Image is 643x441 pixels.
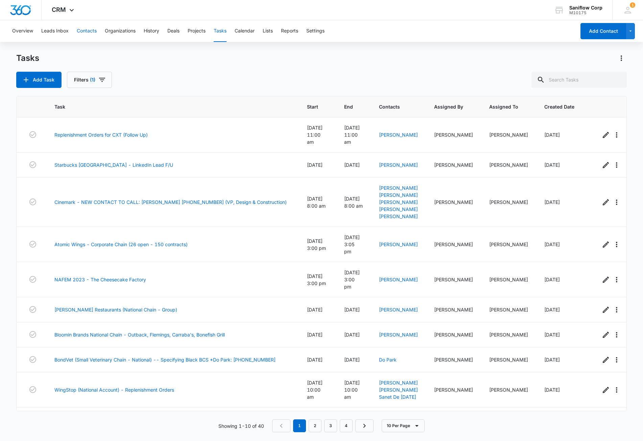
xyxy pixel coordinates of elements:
span: Assigned By [434,103,463,110]
button: History [144,20,159,42]
span: Contacts [379,103,408,110]
div: [PERSON_NAME] [489,276,528,283]
a: [PERSON_NAME] [379,162,418,168]
span: [DATE] [544,162,560,168]
span: Created Date [544,103,574,110]
span: [DATE] [544,241,560,247]
span: [DATE] 3:05 pm [344,234,360,254]
div: account id [569,10,602,15]
a: [PERSON_NAME] [379,380,418,386]
a: [PERSON_NAME] [379,277,418,282]
span: [DATE] [344,307,360,312]
div: [PERSON_NAME] [434,131,473,138]
span: [DATE] 3:00 pm [307,273,326,286]
span: [DATE] [544,199,560,205]
span: Task [54,103,281,110]
a: Replenishment Orders for CXT (Follow Up) [54,131,148,138]
a: Page 4 [340,419,353,432]
a: Starbucks [GEOGRAPHIC_DATA] - LinkedIn Lead F/U [54,161,173,168]
span: [DATE] [544,332,560,338]
button: Settings [306,20,325,42]
button: Organizations [105,20,136,42]
span: [DATE] [344,162,360,168]
button: Tasks [214,20,227,42]
a: [PERSON_NAME] [379,241,418,247]
div: [PERSON_NAME] [434,306,473,313]
div: [PERSON_NAME] [434,161,473,168]
a: Bloomin Brands National Chain - Outback, Flemings, Carraba's, Bonefish Grill [54,331,225,338]
span: [DATE] [307,332,323,338]
div: notifications count [630,2,635,8]
div: account name [569,5,602,10]
span: End [344,103,353,110]
span: [DATE] [544,132,560,138]
a: [PERSON_NAME] [379,206,418,212]
button: Contacts [77,20,97,42]
a: Cinemark - NEW CONTACT TO CALL: [PERSON_NAME] [PHONE_NUMBER] (VP, Design & Construction) [54,199,287,206]
button: Projects [188,20,206,42]
div: [PERSON_NAME] [489,331,528,338]
button: 10 Per Page [382,419,425,432]
div: [PERSON_NAME] [489,386,528,393]
div: [PERSON_NAME] [434,386,473,393]
h1: Tasks [16,53,39,63]
span: [DATE] 3:00 pm [307,238,326,251]
span: [DATE] 11:00 am [307,125,323,145]
span: [DATE] [307,162,323,168]
input: Search Tasks [531,72,627,88]
div: [PERSON_NAME] [489,161,528,168]
button: Reports [281,20,298,42]
a: [PERSON_NAME] [379,132,418,138]
a: [PERSON_NAME] [379,199,418,205]
button: Deals [167,20,180,42]
span: 1 [630,2,635,8]
a: NAFEM 2023 - The Cheesecake Factory [54,276,146,283]
a: BondVet (Small Veterinary Chain - National) -- Specifying Black BCS *Do Park: [PHONE_NUMBER] [54,356,276,363]
div: [PERSON_NAME] [489,199,528,206]
a: Sanet De [DATE] [379,394,416,400]
span: [DATE] [344,332,360,338]
button: Add Task [16,72,62,88]
p: Showing 1-10 of 40 [218,422,264,430]
div: [PERSON_NAME] [434,276,473,283]
span: [DATE] 8:00 am [307,196,326,209]
a: WingStop (National Account) - Replenishment Orders [54,386,174,393]
a: [PERSON_NAME] [379,185,418,191]
a: [PERSON_NAME] [379,307,418,312]
a: [PERSON_NAME] [379,387,418,393]
span: Start [307,103,318,110]
a: [PERSON_NAME] Restaurants (National Chain - Group) [54,306,177,313]
span: [DATE] 10:00 am [344,380,360,400]
em: 1 [293,419,306,432]
button: Overview [12,20,33,42]
span: [DATE] [307,307,323,312]
span: Assigned To [489,103,518,110]
a: Page 3 [324,419,337,432]
span: [DATE] [344,357,360,363]
div: [PERSON_NAME] [489,241,528,248]
div: [PERSON_NAME] [489,306,528,313]
a: Atomic Wings - Corporate Chain (26 open - 150 contracts) [54,241,188,248]
span: [DATE] [544,387,560,393]
a: [PERSON_NAME] [379,213,418,219]
button: Add Contact [580,23,626,39]
span: [DATE] [544,357,560,363]
button: Lists [263,20,273,42]
div: [PERSON_NAME] [434,199,473,206]
a: Do Park [379,357,397,363]
div: [PERSON_NAME] [434,331,473,338]
span: [DATE] 11:00 am [344,125,360,145]
span: CRM [52,6,66,13]
a: Page 2 [309,419,321,432]
span: [DATE] 8:00 am [344,196,363,209]
div: [PERSON_NAME] [434,356,473,363]
span: [DATE] [544,307,560,312]
a: [PERSON_NAME] [379,192,418,198]
a: [PERSON_NAME] [379,332,418,338]
div: [PERSON_NAME] [489,131,528,138]
a: Next Page [355,419,374,432]
div: [PERSON_NAME] [434,241,473,248]
button: Actions [616,53,627,64]
div: [PERSON_NAME] [489,356,528,363]
nav: Pagination [272,419,374,432]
